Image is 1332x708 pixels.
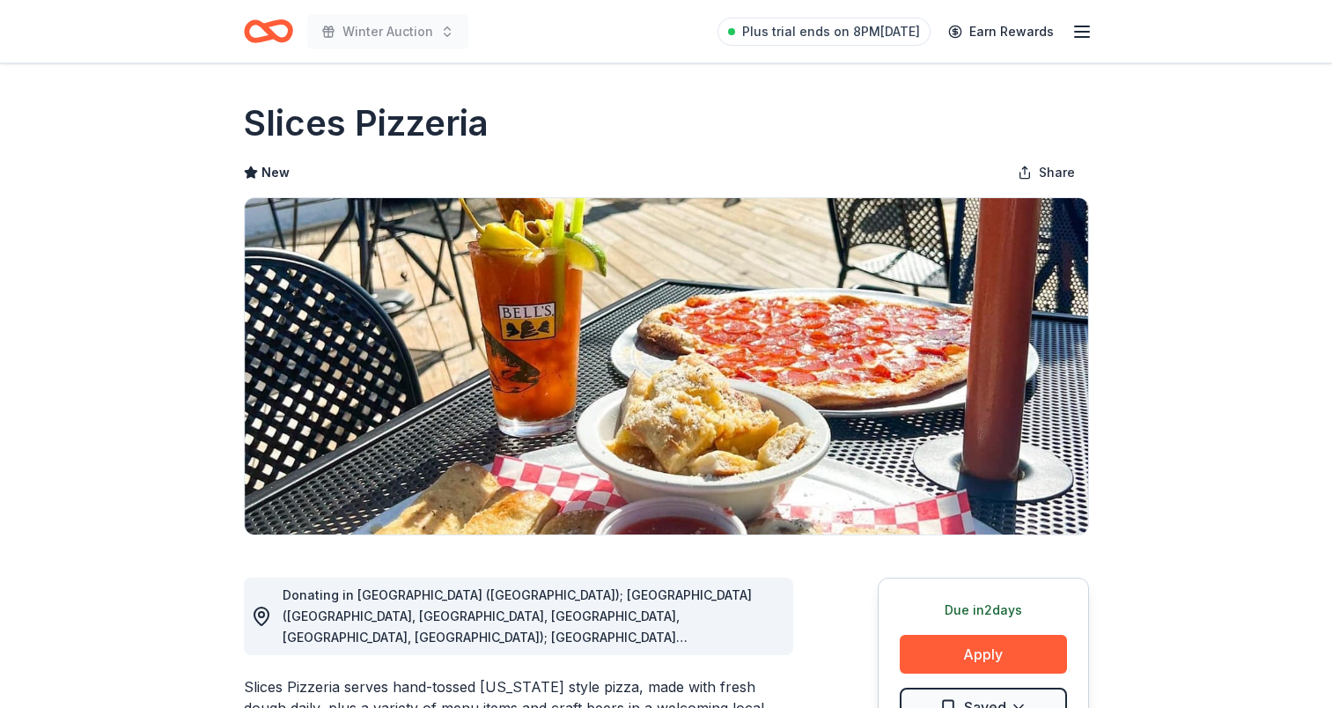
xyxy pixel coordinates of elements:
[900,600,1067,621] div: Due in 2 days
[1039,162,1075,183] span: Share
[261,162,290,183] span: New
[244,99,489,148] h1: Slices Pizzeria
[742,21,920,42] span: Plus trial ends on 8PM[DATE]
[1004,155,1089,190] button: Share
[900,635,1067,674] button: Apply
[938,16,1064,48] a: Earn Rewards
[342,21,433,42] span: Winter Auction
[307,14,468,49] button: Winter Auction
[244,11,293,52] a: Home
[245,198,1088,535] img: Image for Slices Pizzeria
[718,18,931,46] a: Plus trial ends on 8PM[DATE]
